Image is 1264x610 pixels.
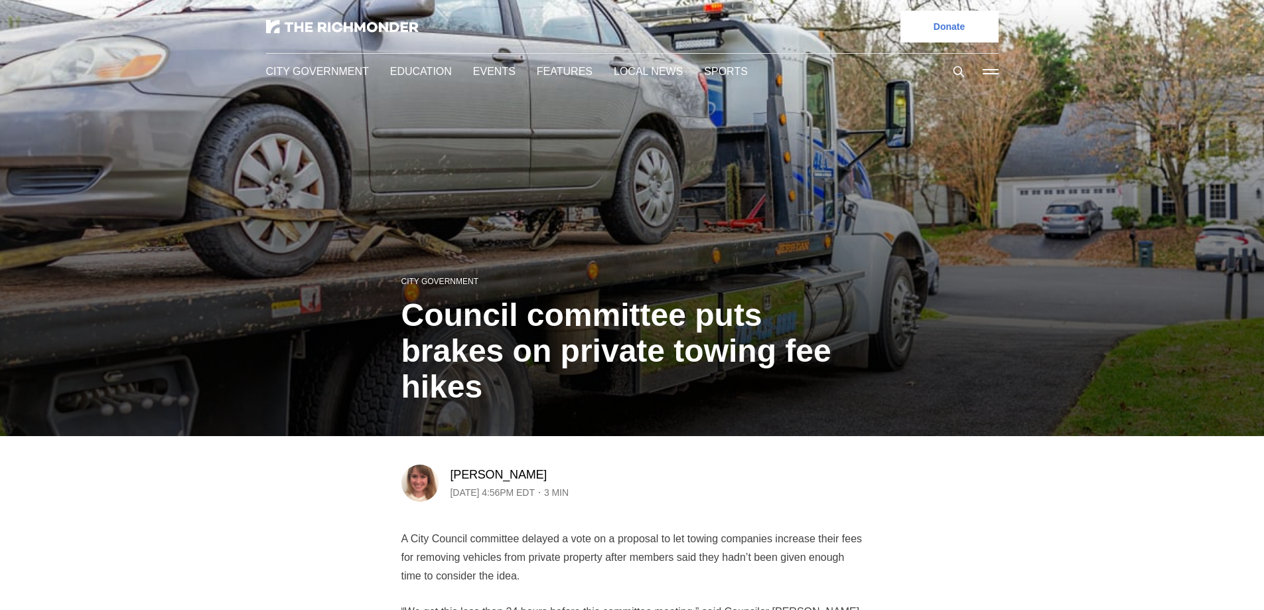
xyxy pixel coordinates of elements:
[549,485,575,500] span: 3 min
[401,530,863,585] p: A City Council committee delayed a vote on a proposal to let towing companies increase their fees...
[603,64,669,79] a: Local News
[451,467,549,483] a: [PERSON_NAME]
[949,62,969,82] button: Search this site
[530,64,582,79] a: Features
[900,11,999,42] a: Donate
[451,485,539,500] time: [DATE] 4:56PM EDT
[470,64,509,79] a: Events
[401,465,439,502] img: Sarah Vogelsong
[690,64,731,79] a: Sports
[266,64,366,79] a: City Government
[1152,545,1264,610] iframe: portal-trigger
[387,64,449,79] a: Education
[401,275,474,287] a: City Government
[401,297,863,405] h1: Council committee puts brakes on private towing fee hikes
[266,20,419,33] img: The Richmonder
